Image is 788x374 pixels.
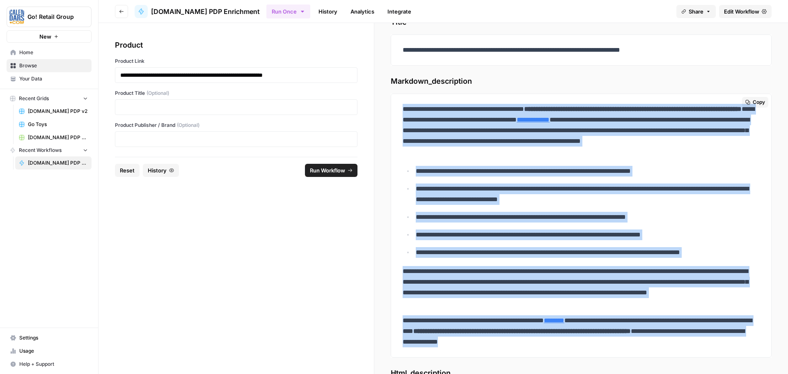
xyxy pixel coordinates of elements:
span: Share [689,7,703,16]
button: Share [676,5,716,18]
span: Markdown_description [391,76,772,87]
button: Copy [742,97,768,108]
span: Edit Workflow [724,7,759,16]
span: Home [19,49,88,56]
span: History [148,166,167,174]
span: New [39,32,51,41]
button: Run Workflow [305,164,357,177]
button: History [143,164,179,177]
span: Go Toys [28,121,88,128]
a: Home [7,46,92,59]
div: Product [115,39,357,51]
a: Browse [7,59,92,72]
a: Your Data [7,72,92,85]
button: Workspace: Go! Retail Group [7,7,92,27]
span: Help + Support [19,360,88,368]
span: Usage [19,347,88,355]
span: Run Workflow [310,166,345,174]
span: Recent Workflows [19,147,62,154]
a: [DOMAIN_NAME] PDP v2 [15,105,92,118]
span: Copy [753,99,765,106]
span: [DOMAIN_NAME] PDP Enrichment Grid [28,134,88,141]
span: Go! Retail Group [27,13,77,21]
label: Product Publisher / Brand [115,122,357,129]
a: [DOMAIN_NAME] PDP Enrichment [15,156,92,170]
a: Settings [7,331,92,344]
span: Your Data [19,75,88,83]
span: [DOMAIN_NAME] PDP Enrichment [28,159,88,167]
span: [DOMAIN_NAME] PDP Enrichment [151,7,260,16]
button: Recent Workflows [7,144,92,156]
a: Usage [7,344,92,358]
a: History [314,5,342,18]
span: Settings [19,334,88,342]
label: Product Link [115,57,357,65]
button: Recent Grids [7,92,92,105]
span: (Optional) [177,122,199,129]
a: Analytics [346,5,379,18]
a: Edit Workflow [719,5,772,18]
a: [DOMAIN_NAME] PDP Enrichment [135,5,260,18]
span: Browse [19,62,88,69]
a: Integrate [383,5,416,18]
a: [DOMAIN_NAME] PDP Enrichment Grid [15,131,92,144]
button: Help + Support [7,358,92,371]
label: Product Title [115,89,357,97]
span: Recent Grids [19,95,49,102]
button: Reset [115,164,140,177]
img: Go! Retail Group Logo [9,9,24,24]
button: New [7,30,92,43]
span: (Optional) [147,89,169,97]
button: Run Once [266,5,310,18]
span: [DOMAIN_NAME] PDP v2 [28,108,88,115]
span: Reset [120,166,135,174]
a: Go Toys [15,118,92,131]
